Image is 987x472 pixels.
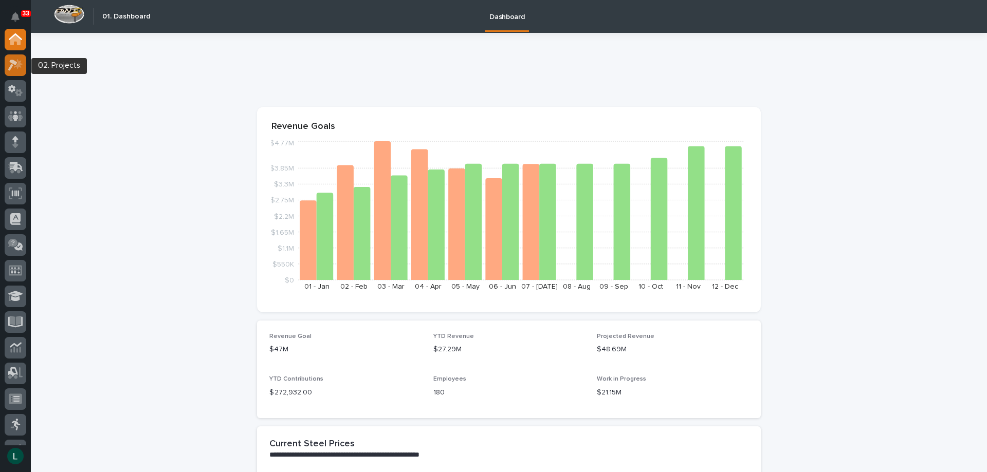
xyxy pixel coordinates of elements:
[5,6,26,28] button: Notifications
[269,333,312,339] span: Revenue Goal
[269,387,421,398] p: $ 272,932.00
[274,213,294,220] tspan: $2.2M
[269,344,421,355] p: $47M
[13,12,26,29] div: Notifications33
[521,283,558,290] text: 07 - [DATE]
[676,283,701,290] text: 11 - Nov
[415,283,442,290] text: 04 - Apr
[278,244,294,252] tspan: $1.1M
[304,283,330,290] text: 01 - Jan
[597,376,646,382] span: Work in Progress
[451,283,480,290] text: 05 - May
[597,387,748,398] p: $21.15M
[433,387,585,398] p: 180
[5,445,26,467] button: users-avatar
[272,260,294,268] tspan: $550K
[433,376,466,382] span: Employees
[489,283,516,290] text: 06 - Jun
[23,10,29,17] p: 33
[377,283,405,290] text: 03 - Mar
[269,439,355,450] h2: Current Steel Prices
[54,5,84,24] img: Workspace Logo
[638,283,663,290] text: 10 - Oct
[597,333,654,339] span: Projected Revenue
[285,277,294,284] tspan: $0
[712,283,738,290] text: 12 - Dec
[270,197,294,204] tspan: $2.75M
[270,140,294,147] tspan: $4.77M
[599,283,628,290] text: 09 - Sep
[269,376,323,382] span: YTD Contributions
[597,344,748,355] p: $48.69M
[271,121,746,133] p: Revenue Goals
[563,283,591,290] text: 08 - Aug
[274,181,294,188] tspan: $3.3M
[340,283,368,290] text: 02 - Feb
[102,12,150,21] h2: 01. Dashboard
[271,229,294,236] tspan: $1.65M
[433,333,474,339] span: YTD Revenue
[433,344,585,355] p: $27.29M
[270,165,294,172] tspan: $3.85M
